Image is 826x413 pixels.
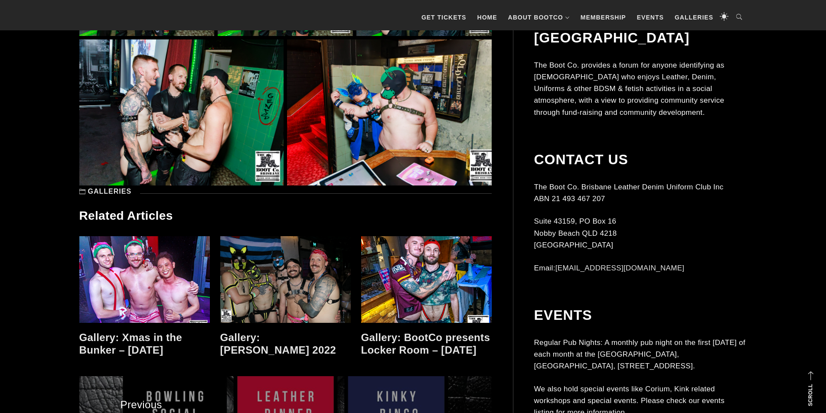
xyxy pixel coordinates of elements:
[807,384,813,406] strong: Scroll
[534,151,747,168] h2: Contact Us
[361,332,490,356] a: Gallery: BootCo presents Locker Room – [DATE]
[534,181,747,205] p: The Boot Co. Brisbane Leather Denim Uniform Club Inc ABN 21 493 467 207
[504,4,574,30] a: About BootCo
[576,4,630,30] a: Membership
[555,264,685,272] a: [EMAIL_ADDRESS][DOMAIN_NAME]
[534,215,747,251] p: Suite 43159, PO Box 16 Nobby Beach QLD 4218 [GEOGRAPHIC_DATA]
[79,208,492,223] h3: Related Articles
[534,262,747,274] p: Email:
[534,337,747,372] p: Regular Pub Nights: A monthly pub night on the first [DATE] of each month at the [GEOGRAPHIC_DATA...
[88,188,132,195] a: Galleries
[220,332,336,356] a: Gallery: [PERSON_NAME] 2022
[79,332,183,356] a: Gallery: Xmas in the Bunker – [DATE]
[633,4,668,30] a: Events
[417,4,471,30] a: GET TICKETS
[473,4,502,30] a: Home
[121,397,451,413] span: Previous
[670,4,718,30] a: Galleries
[534,307,747,323] h2: Events
[534,59,747,118] p: The Boot Co. provides a forum for anyone identifying as [DEMOGRAPHIC_DATA] who enjoys Leather, De...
